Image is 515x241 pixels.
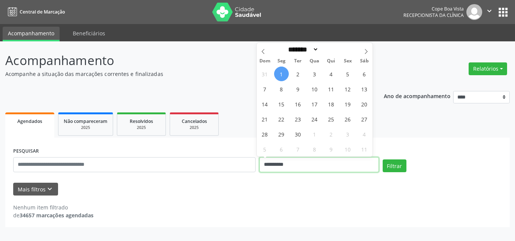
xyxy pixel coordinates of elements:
span: Setembro 16, 2025 [291,97,305,111]
span: Sex [339,59,356,64]
span: Setembro 29, 2025 [274,127,289,141]
span: Setembro 22, 2025 [274,112,289,126]
span: Outubro 1, 2025 [307,127,322,141]
span: Setembro 3, 2025 [307,67,322,81]
i: keyboard_arrow_down [46,185,54,193]
span: Ter [290,59,306,64]
span: Setembro 7, 2025 [257,82,272,96]
div: de [13,211,93,219]
span: Setembro 24, 2025 [307,112,322,126]
span: Dom [257,59,273,64]
span: Outubro 7, 2025 [291,142,305,156]
span: Qua [306,59,323,64]
strong: 34657 marcações agendadas [20,212,93,219]
input: Year [319,45,343,53]
div: 2025 [64,125,107,130]
div: Cope Boa Vista [403,6,464,12]
button: Relatórios [469,62,507,75]
span: Setembro 26, 2025 [340,112,355,126]
span: Resolvidos [130,118,153,124]
span: Setembro 18, 2025 [324,97,339,111]
span: Setembro 25, 2025 [324,112,339,126]
span: Setembro 6, 2025 [357,67,372,81]
div: 2025 [175,125,213,130]
button:  [482,4,497,20]
span: Setembro 21, 2025 [257,112,272,126]
span: Setembro 28, 2025 [257,127,272,141]
span: Setembro 14, 2025 [257,97,272,111]
span: Setembro 10, 2025 [307,82,322,96]
label: PESQUISAR [13,146,39,157]
span: Outubro 9, 2025 [324,142,339,156]
button: Filtrar [383,159,406,172]
span: Outubro 11, 2025 [357,142,372,156]
span: Setembro 1, 2025 [274,67,289,81]
span: Agosto 31, 2025 [257,67,272,81]
span: Setembro 8, 2025 [274,82,289,96]
a: Central de Marcação [5,6,65,18]
span: Setembro 2, 2025 [291,67,305,81]
span: Setembro 30, 2025 [291,127,305,141]
a: Acompanhamento [3,27,60,41]
span: Seg [273,59,290,64]
span: Outubro 4, 2025 [357,127,372,141]
span: Setembro 4, 2025 [324,67,339,81]
span: Setembro 15, 2025 [274,97,289,111]
span: Setembro 9, 2025 [291,82,305,96]
button: Mais filtroskeyboard_arrow_down [13,183,58,196]
span: Outubro 10, 2025 [340,142,355,156]
a: Beneficiários [67,27,110,40]
span: Outubro 5, 2025 [257,142,272,156]
span: Setembro 17, 2025 [307,97,322,111]
span: Outubro 2, 2025 [324,127,339,141]
img: img [466,4,482,20]
span: Setembro 23, 2025 [291,112,305,126]
div: Nenhum item filtrado [13,203,93,211]
span: Setembro 11, 2025 [324,82,339,96]
div: 2025 [123,125,160,130]
span: Recepcionista da clínica [403,12,464,18]
span: Agendados [17,118,42,124]
span: Setembro 19, 2025 [340,97,355,111]
span: Setembro 13, 2025 [357,82,372,96]
span: Cancelados [182,118,207,124]
span: Setembro 27, 2025 [357,112,372,126]
span: Outubro 6, 2025 [274,142,289,156]
p: Ano de acompanhamento [384,91,451,100]
span: Outubro 8, 2025 [307,142,322,156]
p: Acompanhamento [5,51,359,70]
span: Qui [323,59,339,64]
button: apps [497,6,510,19]
select: Month [286,45,319,53]
span: Central de Marcação [20,9,65,15]
span: Setembro 5, 2025 [340,67,355,81]
span: Não compareceram [64,118,107,124]
span: Setembro 12, 2025 [340,82,355,96]
span: Sáb [356,59,372,64]
span: Setembro 20, 2025 [357,97,372,111]
p: Acompanhe a situação das marcações correntes e finalizadas [5,70,359,78]
i:  [485,7,494,15]
span: Outubro 3, 2025 [340,127,355,141]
